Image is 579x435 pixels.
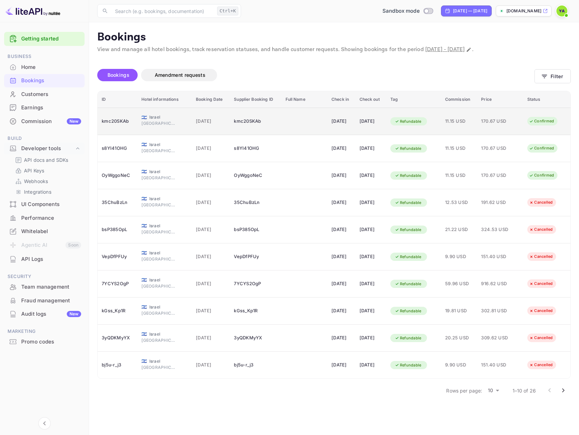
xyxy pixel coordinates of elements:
div: Team management [4,280,85,294]
span: Israel [149,196,184,202]
p: Integrations [24,188,51,195]
div: [DATE] [360,278,382,289]
span: Israel [149,169,184,175]
div: 35ChuBzLn [102,197,133,208]
p: Rows per page: [446,387,482,394]
div: account-settings tabs [97,69,534,81]
div: Performance [21,214,81,222]
div: Bookings [21,77,81,85]
th: Status [523,91,570,108]
a: API docs and SDKs [15,156,79,164]
span: [DATE] [196,361,226,369]
div: [DATE] [360,333,382,343]
span: 170.67 USD [481,172,515,179]
div: Cancelled [525,225,557,234]
a: Audit logsNew [4,307,85,320]
div: Ctrl+K [217,7,238,15]
button: Change date range [465,46,472,53]
div: Cancelled [525,252,557,261]
span: 59.96 USD [445,280,473,288]
div: Whitelabel [4,225,85,238]
p: API docs and SDKs [24,156,68,164]
div: Webhooks [12,176,82,186]
div: [DATE] [331,116,351,127]
div: 7YCYS2OgP [102,278,133,289]
div: CommissionNew [4,115,85,128]
div: UI Components [21,201,81,208]
span: [GEOGRAPHIC_DATA] [141,364,176,371]
div: Audit logs [21,310,81,318]
span: 170.67 USD [481,145,515,152]
div: 3yQDKMyYX [234,333,277,343]
div: Bookings [4,74,85,87]
th: Hotel informations [137,91,192,108]
a: Getting started [21,35,81,43]
div: Refundable [390,144,426,153]
div: Promo codes [21,338,81,346]
span: Israel [149,358,184,364]
div: [DATE] [331,305,351,316]
th: Price [477,91,523,108]
span: [GEOGRAPHIC_DATA] [141,175,176,181]
th: Tag [386,91,441,108]
p: View and manage all hotel bookings, track reservation statuses, and handle customer requests. Sho... [97,46,571,54]
span: Amendment requests [155,72,205,78]
div: Cancelled [525,361,557,369]
p: 1–10 of 26 [513,387,536,394]
div: [DATE] [360,197,382,208]
div: Cancelled [525,306,557,315]
div: Developer tools [21,145,74,153]
div: Promo codes [4,335,85,349]
div: API Keys [12,166,82,176]
span: 11.15 USD [445,118,473,125]
span: 151.40 USD [481,253,515,261]
input: Search (e.g. bookings, documentation) [111,4,214,18]
div: [DATE] [331,197,351,208]
div: [DATE] — [DATE] [453,8,487,14]
div: Fraud management [4,294,85,307]
a: Whitelabel [4,225,85,238]
div: New [67,118,81,124]
table: booking table [98,91,570,379]
span: [DATE] [196,280,226,288]
div: Confirmed [525,117,558,125]
span: 916.62 USD [481,280,515,288]
span: Build [4,135,85,142]
p: API Keys [24,167,44,174]
th: ID [98,91,137,108]
th: Commission [441,91,477,108]
div: [DATE] [360,116,382,127]
div: Refundable [390,253,426,261]
div: kmc20SKAb [234,116,277,127]
div: bsP385OpL [102,224,133,235]
div: 10 [485,386,502,396]
div: [DATE] [360,170,382,181]
div: Developer tools [4,143,85,155]
span: Israel [141,278,147,282]
span: [DATE] [196,253,226,261]
div: Refundable [390,226,426,234]
th: Booking Date [192,91,230,108]
a: API Logs [4,253,85,265]
span: [GEOGRAPHIC_DATA] [141,202,176,208]
th: Full Name [281,91,328,108]
div: VepDfPFUy [102,251,133,262]
div: Integrations [12,187,82,197]
div: Refundable [390,117,426,126]
div: Confirmed [525,144,558,153]
div: OyWggoNeC [102,170,133,181]
div: Earnings [21,104,81,112]
span: Israel [141,251,147,255]
div: kGss_Kp1R [102,305,133,316]
th: Check in [327,91,355,108]
div: Refundable [390,198,426,207]
div: [DATE] [331,170,351,181]
div: Audit logsNew [4,307,85,321]
span: [DATE] [196,172,226,179]
span: 151.40 USD [481,361,515,369]
div: 7YCYS2OgP [234,278,277,289]
button: Collapse navigation [38,417,51,430]
div: Getting started [4,32,85,46]
span: Israel [141,169,147,174]
a: CommissionNew [4,115,85,128]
